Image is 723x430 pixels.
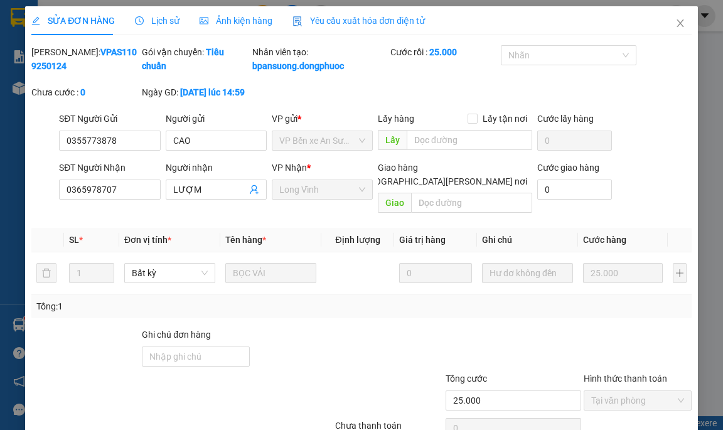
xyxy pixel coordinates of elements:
[142,347,250,367] input: Ghi chú đơn hàng
[537,163,599,173] label: Cước giao hàng
[31,45,139,73] div: [PERSON_NAME]:
[34,68,154,78] span: -----------------------------------------
[279,131,365,150] span: VP Bến xe An Sương
[356,175,532,188] span: [GEOGRAPHIC_DATA][PERSON_NAME] nơi
[482,263,573,283] input: Ghi Chú
[399,235,446,245] span: Giá trị hàng
[132,264,208,282] span: Bất kỳ
[225,235,266,245] span: Tên hàng
[135,16,144,25] span: clock-circle
[335,235,380,245] span: Định lượng
[673,263,687,283] button: plus
[252,61,344,71] b: bpansuong.dongphuoc
[180,87,245,97] b: [DATE] lúc 14:59
[124,235,171,245] span: Đơn vị tính
[200,16,208,25] span: picture
[583,235,626,245] span: Cước hàng
[142,330,211,340] label: Ghi chú đơn hàng
[135,16,179,26] span: Lịch sử
[225,263,316,283] input: VD: Bàn, Ghế
[59,112,160,126] div: SĐT Người Gửi
[407,130,532,150] input: Dọc đường
[31,16,40,25] span: edit
[36,299,280,313] div: Tổng: 1
[63,80,131,89] span: VPLV1209250001
[411,193,532,213] input: Dọc đường
[252,45,388,73] div: Nhân viên tạo:
[99,7,172,18] strong: ĐỒNG PHƯỚC
[69,235,79,245] span: SL
[292,16,425,26] span: Yêu cầu xuất hóa đơn điện tử
[390,45,498,59] div: Cước rồi :
[583,263,663,283] input: 0
[28,91,77,99] span: 08:14:08 [DATE]
[537,180,612,200] input: Cước giao hàng
[378,193,411,213] span: Giao
[378,163,418,173] span: Giao hàng
[675,18,685,28] span: close
[166,112,267,126] div: Người gửi
[36,263,56,283] button: delete
[279,180,365,199] span: Long Vĩnh
[99,38,173,53] span: 01 Võ Văn Truyện, KP.1, Phường 2
[4,81,131,89] span: [PERSON_NAME]:
[446,374,487,384] span: Tổng cước
[537,131,612,151] input: Cước lấy hàng
[200,16,272,26] span: Ảnh kiện hàng
[80,87,85,97] b: 0
[59,161,160,175] div: SĐT Người Nhận
[537,114,594,124] label: Cước lấy hàng
[292,16,303,26] img: icon
[99,56,154,63] span: Hotline: 19001152
[477,228,578,252] th: Ghi chú
[4,8,60,63] img: logo
[478,112,532,126] span: Lấy tận nơi
[378,114,414,124] span: Lấy hàng
[4,91,77,99] span: In ngày:
[249,185,259,195] span: user-add
[429,47,457,57] b: 25.000
[663,6,698,41] button: Close
[272,112,373,126] div: VP gửi
[378,130,407,150] span: Lấy
[142,45,250,73] div: Gói vận chuyển:
[584,374,667,384] label: Hình thức thanh toán
[31,85,139,99] div: Chưa cước :
[31,16,115,26] span: SỬA ĐƠN HÀNG
[99,20,169,36] span: Bến xe [GEOGRAPHIC_DATA]
[399,263,472,283] input: 0
[591,391,684,410] span: Tại văn phòng
[272,163,307,173] span: VP Nhận
[166,161,267,175] div: Người nhận
[142,85,250,99] div: Ngày GD:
